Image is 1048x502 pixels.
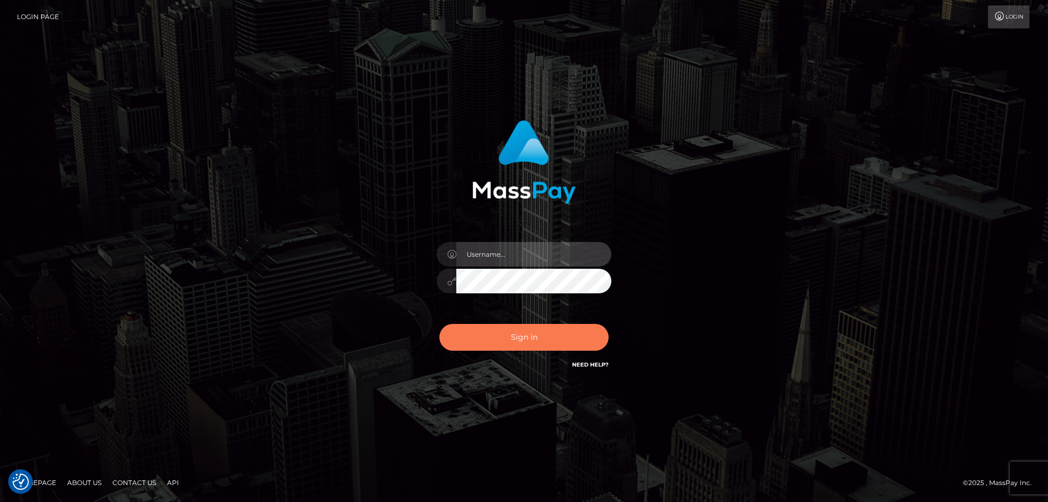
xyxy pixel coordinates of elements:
button: Consent Preferences [13,474,29,490]
input: Username... [456,242,611,267]
img: Revisit consent button [13,474,29,490]
a: Homepage [12,474,61,491]
div: © 2025 , MassPay Inc. [963,477,1040,489]
a: API [163,474,183,491]
a: Login [988,5,1029,28]
button: Sign in [439,324,609,351]
a: Contact Us [108,474,160,491]
a: Need Help? [572,361,609,368]
img: MassPay Login [472,120,576,204]
a: Login Page [17,5,59,28]
a: About Us [63,474,106,491]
